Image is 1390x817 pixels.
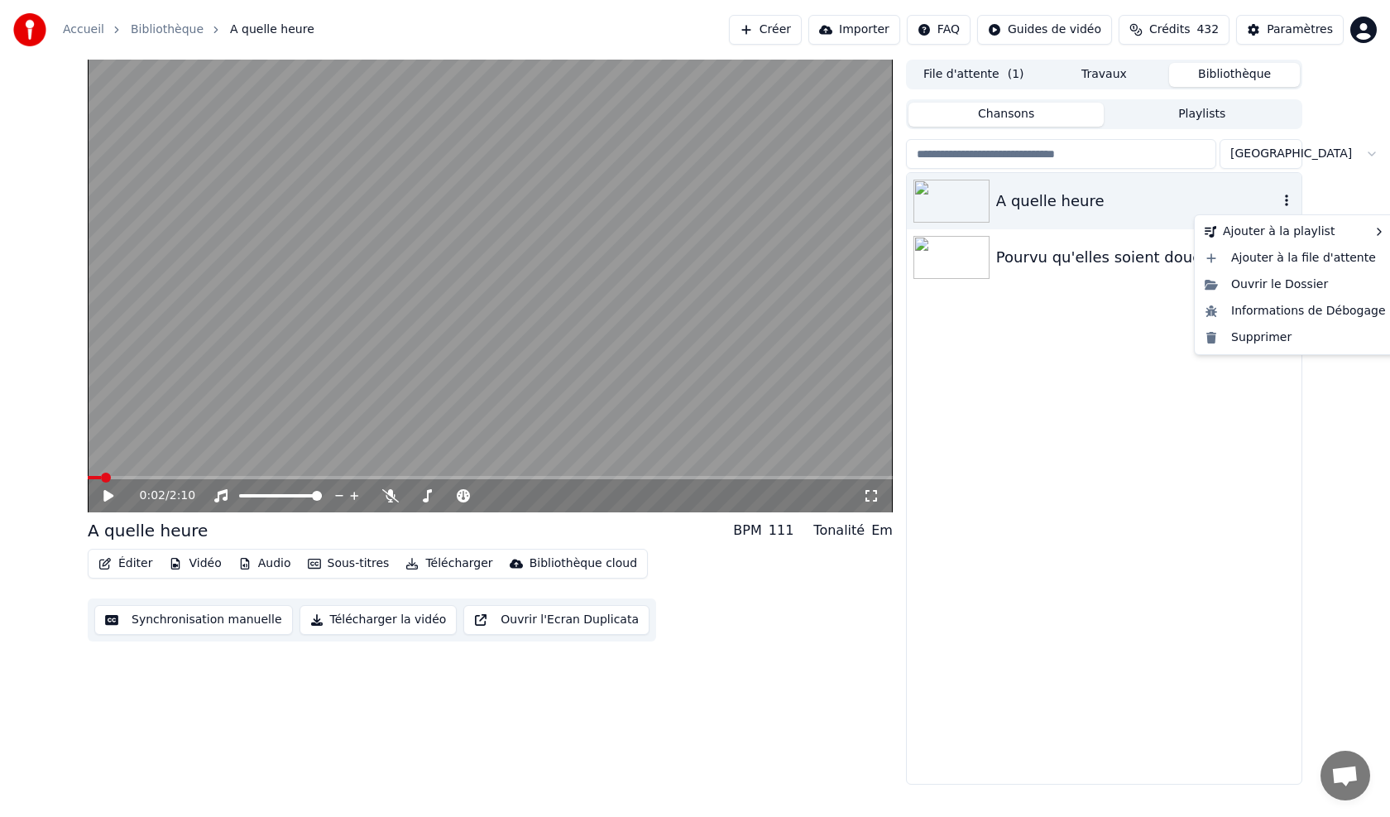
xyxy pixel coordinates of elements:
div: A quelle heure [88,519,208,542]
div: Bibliothèque cloud [530,555,637,572]
button: FAQ [907,15,971,45]
button: Travaux [1039,63,1170,87]
button: Synchronisation manuelle [94,605,293,635]
span: 0:02 [140,488,165,504]
button: Ouvrir l'Ecran Duplicata [463,605,649,635]
button: Sous-titres [301,552,396,575]
button: Vidéo [162,552,228,575]
nav: breadcrumb [63,22,314,38]
div: / [140,488,180,504]
button: Importer [808,15,900,45]
button: Paramètres [1236,15,1344,45]
button: Télécharger la vidéo [300,605,458,635]
div: Em [871,521,893,541]
span: Crédits [1149,22,1190,38]
button: Chansons [908,103,1105,127]
span: ( 1 ) [1008,66,1024,83]
div: Pourvu qu'elles soient douces [996,246,1295,269]
button: Playlists [1104,103,1300,127]
button: Crédits432 [1119,15,1229,45]
a: Bibliothèque [131,22,204,38]
button: Bibliothèque [1169,63,1300,87]
span: 432 [1196,22,1219,38]
div: Tonalité [813,521,865,541]
button: Audio [232,552,298,575]
span: 2:10 [170,488,195,504]
div: BPM [733,521,761,541]
div: A quelle heure [996,190,1278,213]
div: Paramètres [1267,22,1333,38]
button: Créer [729,15,802,45]
div: 111 [769,521,794,541]
button: Éditer [92,552,159,575]
a: Accueil [63,22,104,38]
div: Ouvrir le chat [1320,751,1370,800]
img: youka [13,13,46,46]
span: A quelle heure [230,22,314,38]
span: [GEOGRAPHIC_DATA] [1230,146,1352,162]
button: Télécharger [399,552,499,575]
button: Guides de vidéo [977,15,1112,45]
button: File d'attente [908,63,1039,87]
